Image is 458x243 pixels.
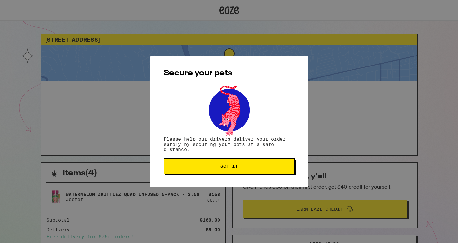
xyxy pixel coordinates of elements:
[203,84,256,137] img: pets
[164,69,295,77] h2: Secure your pets
[164,137,295,152] p: Please help our drivers deliver your order safely by securing your pets at a safe distance.
[164,158,295,174] button: Got it
[220,164,238,168] span: Got it
[4,5,46,10] span: Hi. Need any help?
